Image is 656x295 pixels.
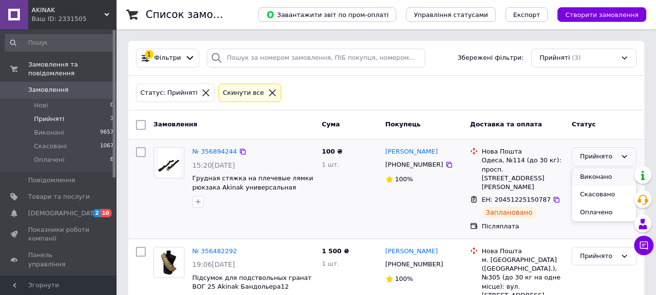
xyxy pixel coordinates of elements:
[414,11,488,18] span: Управління статусами
[28,192,90,201] span: Товари та послуги
[145,50,153,59] div: 1
[634,236,654,255] button: Чат з покупцем
[572,121,596,128] span: Статус
[482,156,564,191] div: Одеса, №114 (до 30 кг): просп. [STREET_ADDRESS][PERSON_NAME]
[110,115,114,123] span: 3
[153,147,185,178] a: Фото товару
[100,142,114,151] span: 1067
[470,121,542,128] span: Доставка та оплата
[28,251,90,268] span: Панель управління
[572,186,636,204] li: Скасовано
[386,147,438,156] a: [PERSON_NAME]
[266,10,388,19] span: Завантажити звіт по пром-оплаті
[386,247,438,256] a: [PERSON_NAME]
[192,148,237,155] a: № 356894244
[322,260,339,267] span: 1 шт.
[28,226,90,243] span: Показники роботи компанії
[34,142,67,151] span: Скасовані
[322,148,343,155] span: 100 ₴
[548,11,646,18] a: Створити замовлення
[482,222,564,231] div: Післяплата
[32,15,117,23] div: Ваш ID: 2331505
[565,11,639,18] span: Створити замовлення
[557,7,646,22] button: Створити замовлення
[406,7,496,22] button: Управління статусами
[395,275,413,282] span: 100%
[384,258,445,271] div: [PHONE_NUMBER]
[386,121,421,128] span: Покупець
[34,101,48,110] span: Нові
[34,115,64,123] span: Прийняті
[482,247,564,256] div: Нова Пошта
[482,207,537,218] div: Заплановано
[322,121,340,128] span: Cума
[482,147,564,156] div: Нова Пошта
[34,128,64,137] span: Виконані
[138,88,200,98] div: Статус: Прийняті
[192,161,235,169] span: 15:20[DATE]
[28,60,117,78] span: Замовлення та повідомлення
[572,54,581,61] span: (3)
[32,6,104,15] span: AKINAK
[28,209,100,218] span: [DEMOGRAPHIC_DATA]
[28,176,75,185] span: Повідомлення
[395,175,413,183] span: 100%
[192,260,235,268] span: 19:06[DATE]
[5,34,115,52] input: Пошук
[153,247,185,278] a: Фото товару
[110,156,114,164] span: 8
[322,247,349,255] span: 1 500 ₴
[110,101,114,110] span: 0
[580,152,617,162] div: Прийнято
[28,86,68,94] span: Замовлення
[322,161,339,168] span: 1 шт.
[158,247,181,278] img: Фото товару
[572,204,636,222] li: Оплачено
[384,158,445,171] div: [PHONE_NUMBER]
[258,7,396,22] button: Завантажити звіт по пром-оплаті
[34,156,65,164] span: Оплачені
[192,247,237,255] a: № 356482292
[221,88,266,98] div: Cкинути все
[101,209,112,217] span: 10
[482,196,551,203] span: ЕН: 20451225150787
[146,9,244,20] h1: Список замовлень
[153,121,197,128] span: Замовлення
[539,53,570,63] span: Прийняті
[207,49,425,68] input: Пошук за номером замовлення, ПІБ покупця, номером телефону, Email, номером накладної
[572,168,636,186] li: Виконано
[93,209,101,217] span: 2
[505,7,548,22] button: Експорт
[457,53,523,63] span: Збережені фільтри:
[580,251,617,261] div: Прийнято
[154,53,181,63] span: Фільтри
[158,148,181,178] img: Фото товару
[192,174,313,200] a: Грудная стяжка на плечевые лямки рюкзака Akinak универсальная съемная Olive
[100,128,114,137] span: 9657
[513,11,540,18] span: Експорт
